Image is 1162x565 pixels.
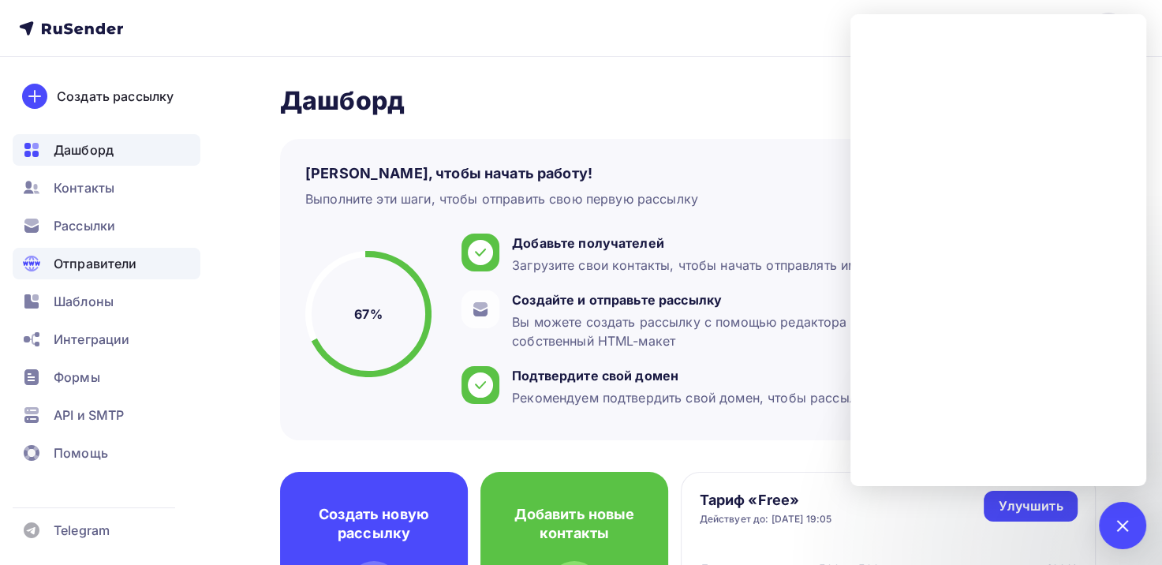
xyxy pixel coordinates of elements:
[13,172,200,204] a: Контакты
[54,254,137,273] span: Отправители
[890,13,1143,44] a: [EMAIL_ADDRESS][DOMAIN_NAME]
[512,290,1063,309] div: Создайте и отправьте рассылку
[700,491,832,510] h4: Тариф «Free»
[13,134,200,166] a: Дашборд
[54,406,124,425] span: API и SMTP
[512,256,907,275] div: Загрузите свои контакты, чтобы начать отправлять им письма
[13,210,200,241] a: Рассылки
[54,178,114,197] span: Контакты
[354,305,382,324] h5: 67%
[700,513,832,526] div: Действует до: [DATE] 19:05
[512,312,1063,350] div: Вы можете создать рассылку с помощью редактора шаблонов или загрузить свой собственный HTML-макет
[13,248,200,279] a: Отправители
[54,330,129,349] span: Интеграции
[54,216,115,235] span: Рассылки
[13,361,200,393] a: Формы
[57,87,174,106] div: Создать рассылку
[54,368,100,387] span: Формы
[54,443,108,462] span: Помощь
[506,505,643,543] h4: Добавить новые контакты
[280,85,1096,117] h2: Дашборд
[512,366,1001,385] div: Подтвердите свой домен
[54,140,114,159] span: Дашборд
[13,286,200,317] a: Шаблоны
[305,164,592,183] h4: [PERSON_NAME], чтобы начать работу!
[54,521,110,540] span: Telegram
[54,292,114,311] span: Шаблоны
[305,505,443,543] h4: Создать новую рассылку
[512,234,907,253] div: Добавьте получателей
[305,189,698,208] div: Выполните эти шаги, чтобы отправить свою первую рассылку
[998,497,1063,515] div: Улучшить
[512,388,1001,407] div: Рекомендуем подтвердить свой домен, чтобы рассылка не попала в «Спам»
